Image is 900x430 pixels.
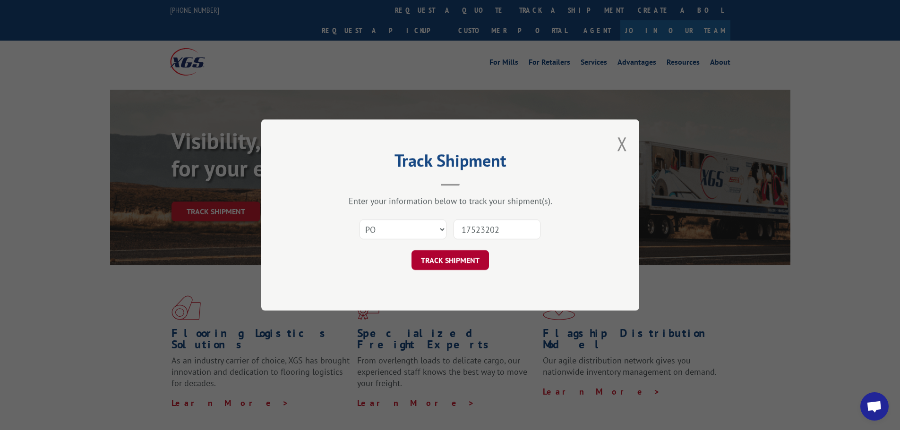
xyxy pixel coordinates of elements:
input: Number(s) [454,219,540,239]
h2: Track Shipment [309,154,592,172]
button: Close modal [617,131,627,156]
div: Open chat [860,392,889,421]
button: TRACK SHIPMENT [411,250,489,270]
div: Enter your information below to track your shipment(s). [309,195,592,206]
